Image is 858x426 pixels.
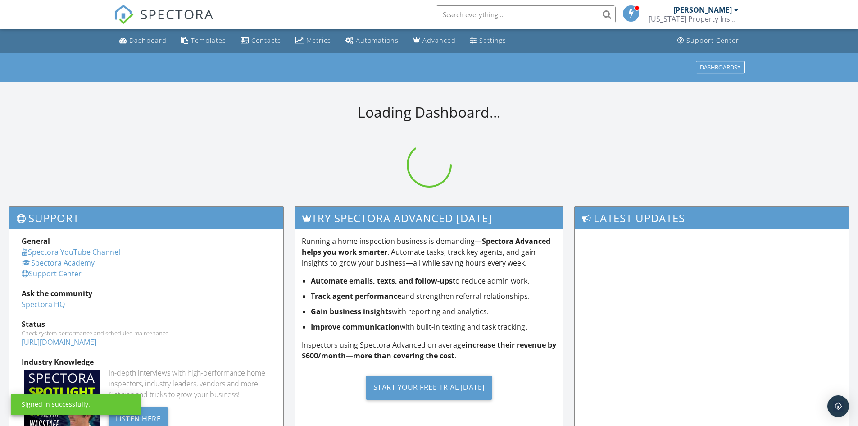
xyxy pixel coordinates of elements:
[366,376,492,400] div: Start Your Free Trial [DATE]
[311,307,392,316] strong: Gain business insights
[302,236,557,268] p: Running a home inspection business is demanding— . Automate tasks, track key agents, and gain ins...
[116,32,170,49] a: Dashboard
[22,400,90,409] div: Signed in successfully.
[342,32,402,49] a: Automations (Basic)
[114,5,134,24] img: The Best Home Inspection Software - Spectora
[22,319,271,330] div: Status
[575,207,849,229] h3: Latest Updates
[9,207,283,229] h3: Support
[409,32,459,49] a: Advanced
[311,321,557,332] li: with built-in texting and task tracking.
[140,5,214,23] span: SPECTORA
[696,61,745,73] button: Dashboards
[251,36,281,45] div: Contacts
[649,14,739,23] div: Florida Property Inspections, Inc.
[114,12,214,31] a: SPECTORA
[302,368,557,407] a: Start Your Free Trial [DATE]
[22,269,82,279] a: Support Center
[700,64,740,70] div: Dashboards
[311,291,557,302] li: and strengthen referral relationships.
[302,340,556,361] strong: increase their revenue by $600/month—more than covering the cost
[22,330,271,337] div: Check system performance and scheduled maintenance.
[479,36,506,45] div: Settings
[22,247,120,257] a: Spectora YouTube Channel
[311,276,453,286] strong: Automate emails, texts, and follow-ups
[109,367,271,400] div: In-depth interviews with high-performance home inspectors, industry leaders, vendors and more. Ge...
[356,36,399,45] div: Automations
[302,339,557,361] p: Inspectors using Spectora Advanced on average .
[436,5,616,23] input: Search everything...
[302,236,550,257] strong: Spectora Advanced helps you work smarter
[109,413,168,423] a: Listen Here
[827,395,849,417] div: Open Intercom Messenger
[674,32,743,49] a: Support Center
[22,236,50,246] strong: General
[177,32,230,49] a: Templates
[686,36,739,45] div: Support Center
[22,299,65,309] a: Spectora HQ
[237,32,285,49] a: Contacts
[22,357,271,367] div: Industry Knowledge
[311,291,401,301] strong: Track agent performance
[22,258,95,268] a: Spectora Academy
[422,36,456,45] div: Advanced
[306,36,331,45] div: Metrics
[673,5,732,14] div: [PERSON_NAME]
[295,207,563,229] h3: Try spectora advanced [DATE]
[311,306,557,317] li: with reporting and analytics.
[311,322,400,332] strong: Improve communication
[292,32,335,49] a: Metrics
[467,32,510,49] a: Settings
[311,275,557,286] li: to reduce admin work.
[129,36,167,45] div: Dashboard
[22,337,96,347] a: [URL][DOMAIN_NAME]
[22,288,271,299] div: Ask the community
[191,36,226,45] div: Templates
